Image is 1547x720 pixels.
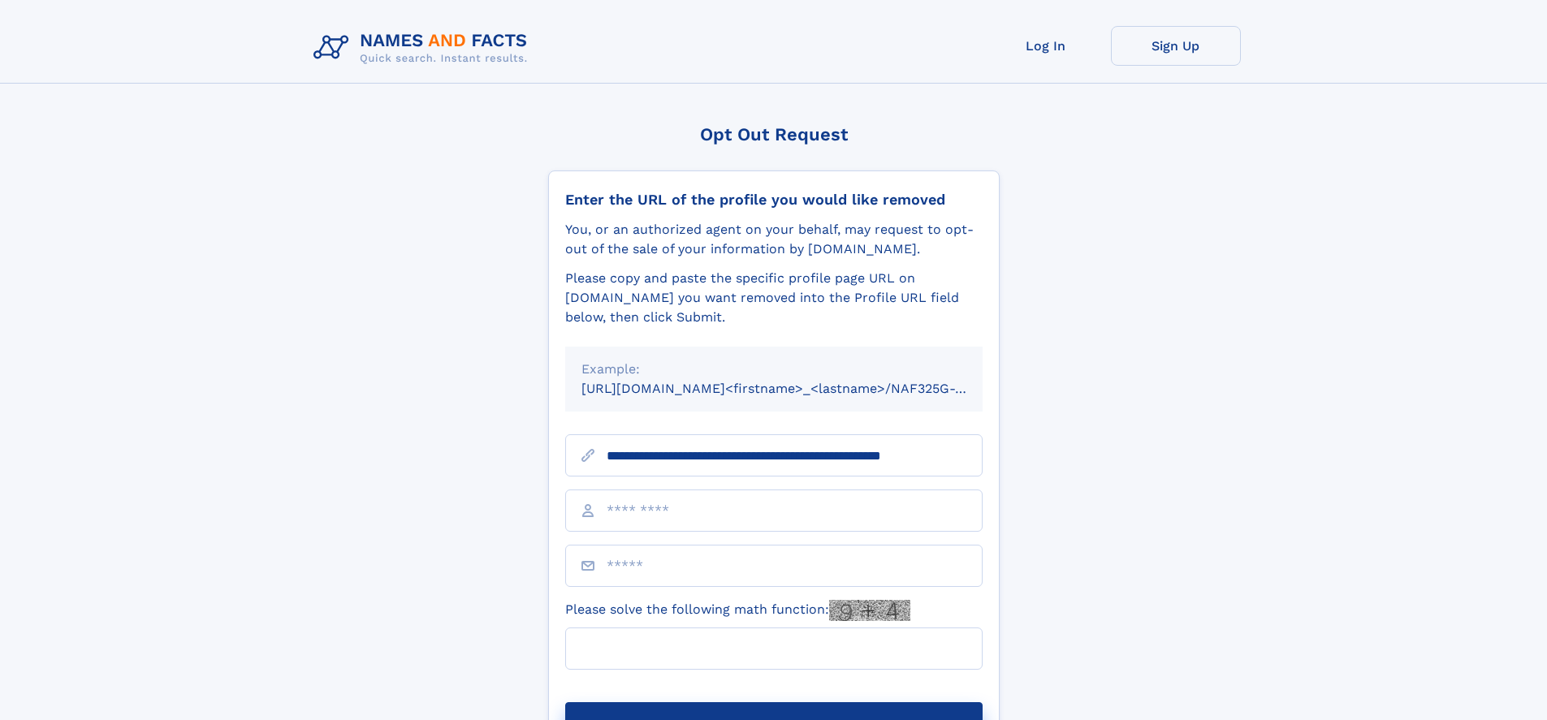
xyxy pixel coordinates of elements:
img: Logo Names and Facts [307,26,541,70]
a: Sign Up [1111,26,1241,66]
a: Log In [981,26,1111,66]
label: Please solve the following math function: [565,600,910,621]
small: [URL][DOMAIN_NAME]<firstname>_<lastname>/NAF325G-xxxxxxxx [581,381,1013,396]
div: Example: [581,360,966,379]
div: Opt Out Request [548,124,1000,144]
div: Please copy and paste the specific profile page URL on [DOMAIN_NAME] you want removed into the Pr... [565,269,983,327]
div: You, or an authorized agent on your behalf, may request to opt-out of the sale of your informatio... [565,220,983,259]
div: Enter the URL of the profile you would like removed [565,191,983,209]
